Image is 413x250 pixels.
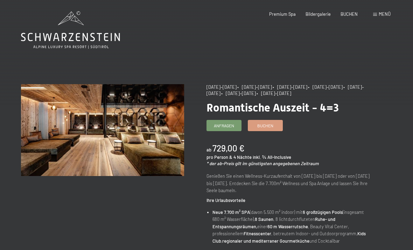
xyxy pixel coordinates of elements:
span: pro Person & [206,154,232,160]
strong: Kids Club [212,231,366,243]
span: Menü [379,11,391,17]
strong: 6 großzügigen Pools [303,209,343,215]
span: Anfragen [214,123,234,129]
span: ab [206,147,211,153]
p: Genießen Sie einen Wellness-Kurzaufenthalt von [DATE] bis [DATE] oder von [DATE] bis [DATE]. Entd... [206,173,370,194]
a: Buchen [248,120,282,131]
span: Buchen [257,123,273,129]
li: (davon 5.500 m² indoor) mit (insgesamt 680 m² Wasserfläche), , 8 lichtdurchfluteten einer , Beaut... [212,209,370,244]
a: Bildergalerie [306,11,331,17]
span: • [DATE]–[DATE] [221,90,256,96]
span: • [DATE]–[DATE] [237,84,272,90]
span: • [DATE]–[DATE] [273,84,307,90]
a: Anfragen [207,120,241,131]
strong: Fitnesscenter [244,231,271,236]
span: Romantische Auszeit - 4=3 [206,101,339,114]
strong: Ihre Urlaubsvorteile [206,197,245,203]
span: inkl. ¾ All-Inclusive [253,154,291,160]
span: 4 Nächte [233,154,252,160]
strong: 8 Saunen [255,216,273,222]
span: • [DATE]–[DATE] [308,84,343,90]
span: • [DATE]–[DATE] [257,90,291,96]
a: Premium Spa [269,11,296,17]
b: 729,00 € [212,143,244,153]
strong: Neue 7.700 m² SPA [212,209,250,215]
a: BUCHEN [341,11,358,17]
span: [DATE]–[DATE] [206,84,237,90]
strong: 60 m Wasserrutsche [267,224,308,229]
img: Romantische Auszeit - 4=3 [21,84,184,176]
span: • [DATE]–[DATE] [206,84,364,96]
em: * der ab-Preis gilt im günstigsten angegebenen Zeitraum [206,161,319,166]
strong: Ruhe- und Entspannungsräumen, [212,216,335,229]
strong: regionaler und mediterraner Gourmetküche [222,238,309,244]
